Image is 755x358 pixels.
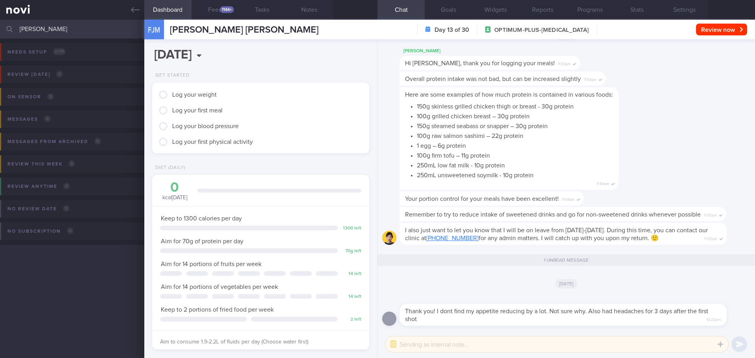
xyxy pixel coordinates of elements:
div: 0 [160,181,190,195]
span: Aim for 14 portions of vegetables per week [161,284,278,290]
li: 150g skinless grilled chicken thigh or breast - 30g protein [417,101,613,110]
span: Remember to try to reduce intake of sweetened drinks and go for non-sweetened drinks whenever pos... [405,211,701,218]
div: 70 g left [342,248,361,254]
div: 1144+ [220,6,234,13]
span: Aim for 70g of protein per day [161,238,243,244]
span: 10:22pm [707,315,721,323]
span: 0 [67,228,74,234]
span: 0 / 111 [53,48,66,55]
span: Here are some examples of how much protein is contained in various foods: [405,92,613,98]
div: Get Started [152,73,190,79]
span: 0 [63,183,70,189]
span: Keep to 1300 calories per day [161,215,242,222]
span: 0 [56,71,63,77]
li: 150g steamed seabass or snapper – 30g protein [417,120,613,130]
span: 11:55am [704,234,717,242]
span: 11:54am [584,75,597,83]
div: Review anytime [6,181,72,192]
span: 0 [44,116,51,122]
button: Review now [696,24,747,35]
div: Review this week [6,159,77,169]
div: 1300 left [342,226,361,231]
li: 250mL low fat milk - 10g protein [417,160,613,169]
span: [PERSON_NAME] [PERSON_NAME] [170,25,319,35]
div: [PERSON_NAME] [400,46,604,56]
div: 14 left [342,294,361,300]
span: 0 [94,138,101,145]
span: Aim to consume 1.9-2.2L of fluids per day (Choose water first) [160,339,308,345]
div: FJM [142,15,166,45]
span: 11:55am [704,211,717,218]
li: 1 egg – 6g protein [417,140,613,150]
li: 100g firm tofu – 11g protein [417,150,613,160]
div: Messages [6,114,53,125]
span: 11:54am [562,195,575,202]
span: [DATE] [555,279,578,288]
div: Messages from Archived [6,136,103,147]
div: 2 left [342,317,361,323]
span: Your portion control for your meals have been excellent! [405,196,559,202]
li: 250mL unsweetened soymilk - 10g protein [417,169,613,179]
a: [PHONE_NUMBER] [426,235,479,241]
span: Aim for 14 portions of fruits per week [161,261,261,267]
span: Keep to 2 portions of fried food per week [161,307,274,313]
span: 0 [68,160,75,167]
span: Hi [PERSON_NAME], thank you for logging your meals! [405,60,555,66]
span: I also just want to let you know that I will be on leave from [DATE]-[DATE]. During this time, yo... [405,227,708,241]
span: Thank you! I dont find my appetite reducing by a lot. Not sure why. Also had headaches for 3 days... [405,308,708,322]
div: Review [DATE] [6,69,65,80]
span: Overall protein intake was not bad, but can be increased slightly [405,76,581,82]
div: Diet (Daily) [152,165,186,171]
span: 11:54am [597,179,609,187]
div: On sensor [6,92,56,102]
strong: Day 13 of 30 [435,26,469,34]
div: Needs setup [6,47,68,57]
div: No review date [6,204,72,214]
li: 100g grilled chicken breast – 30g protein [417,110,613,120]
div: No subscription [6,226,75,237]
div: 14 left [342,271,361,277]
span: 0 [63,205,70,212]
div: kcal [DATE] [160,181,190,202]
span: 0 [47,93,54,100]
span: 11:53am [558,59,571,67]
li: 100g raw salmon sashimi – 22g protein [417,130,613,140]
span: OPTIMUM-PLUS-[MEDICAL_DATA] [494,26,589,34]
